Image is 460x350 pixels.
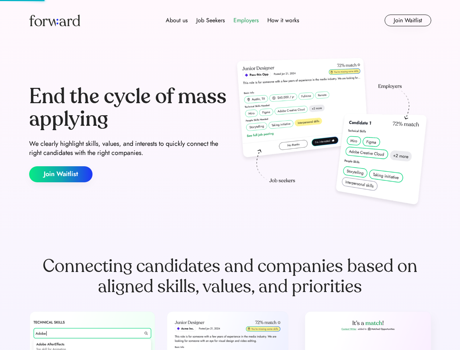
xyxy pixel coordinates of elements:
[385,15,431,26] button: Join Waitlist
[29,166,93,182] button: Join Waitlist
[233,55,431,212] img: hero-image.png
[29,15,80,26] img: Forward logo
[29,256,431,297] div: Connecting candidates and companies based on aligned skills, values, and priorities
[233,16,259,25] div: Employers
[29,139,227,157] div: We clearly highlight skills, values, and interests to quickly connect the right candidates with t...
[29,85,227,130] div: End the cycle of mass applying
[166,16,188,25] div: About us
[267,16,299,25] div: How it works
[196,16,225,25] div: Job Seekers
